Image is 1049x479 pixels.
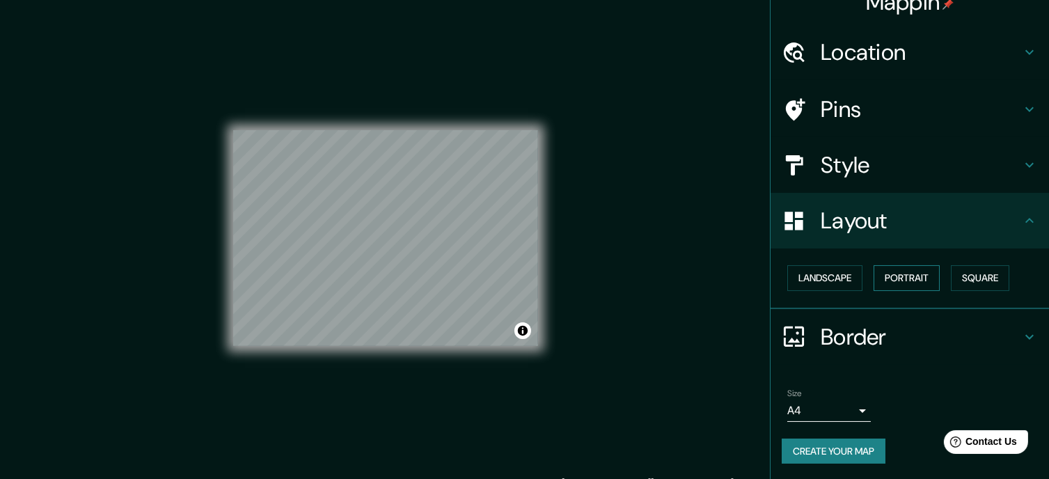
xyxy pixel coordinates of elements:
h4: Style [821,151,1021,179]
div: A4 [787,400,871,422]
h4: Border [821,323,1021,351]
iframe: Help widget launcher [925,425,1034,464]
button: Create your map [782,439,885,464]
canvas: Map [233,130,538,346]
button: Toggle attribution [514,322,531,339]
h4: Layout [821,207,1021,235]
h4: Pins [821,95,1021,123]
button: Square [951,265,1009,291]
div: Layout [771,193,1049,249]
label: Size [787,387,802,399]
div: Border [771,309,1049,365]
h4: Location [821,38,1021,66]
div: Pins [771,81,1049,137]
button: Landscape [787,265,862,291]
div: Style [771,137,1049,193]
button: Portrait [874,265,940,291]
div: Location [771,24,1049,80]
